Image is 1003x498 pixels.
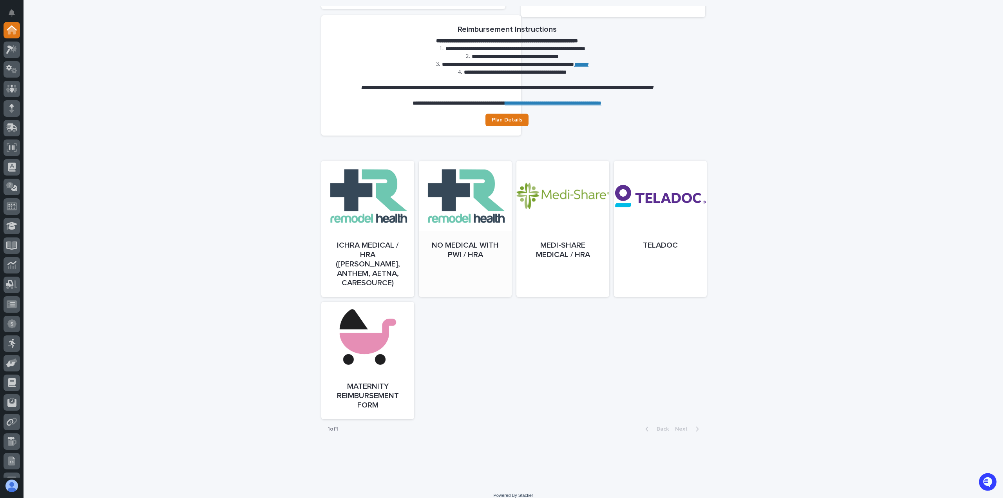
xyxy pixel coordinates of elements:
[8,7,24,23] img: Stacker
[675,426,692,432] span: Next
[4,478,20,494] button: users-avatar
[321,302,414,419] a: Maternity Reimbursement Form
[419,161,512,297] a: No Medical with PWI / HRA
[458,25,557,34] h2: Reimbursement Instructions
[614,161,707,297] a: Teladoc
[55,145,95,151] a: Powered byPylon
[78,145,95,151] span: Pylon
[321,161,414,297] a: ICHRA Medical / HRA ([PERSON_NAME], Anthem, Aetna, CareSource)
[493,493,533,498] a: Powered By Stacker
[16,126,43,134] span: Help Docs
[4,5,20,21] button: Notifications
[5,123,46,137] a: 📖Help Docs
[27,95,110,101] div: We're offline, we will be back soon!
[10,9,20,22] div: Notifications
[8,43,143,56] p: How can we help?
[639,426,672,433] button: Back
[27,87,129,95] div: Start new chat
[652,426,669,432] span: Back
[8,127,14,133] div: 📖
[8,87,22,101] img: 1736555164131-43832dd5-751b-4058-ba23-39d91318e5a0
[485,114,529,126] a: Plan Details
[133,89,143,99] button: Start new chat
[20,63,129,71] input: Clear
[8,31,143,43] p: Welcome 👋
[978,472,999,493] iframe: Open customer support
[672,426,705,433] button: Next
[492,117,522,123] span: Plan Details
[516,161,609,297] a: Medi-Share Medical / HRA
[321,420,344,439] p: 1 of 1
